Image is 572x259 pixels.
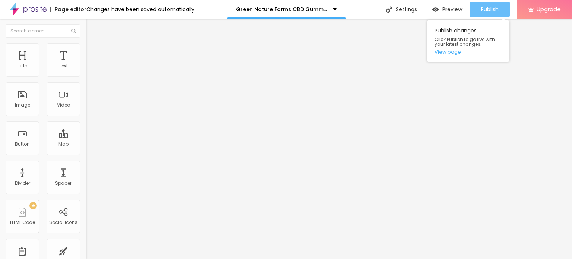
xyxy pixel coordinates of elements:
div: Video [57,102,70,108]
div: Image [15,102,30,108]
div: Page editor [50,7,86,12]
img: view-1.svg [432,6,439,13]
p: Green Nature Farms CBD Gummies Official Reviews & Experiences! [236,7,327,12]
div: Map [58,142,69,147]
div: Text [59,63,68,69]
iframe: Editor [86,19,572,259]
div: Spacer [55,181,71,186]
div: Title [18,63,27,69]
div: Publish changes [427,20,509,62]
button: Publish [470,2,510,17]
span: Upgrade [537,6,561,12]
span: Click Publish to go live with your latest changes. [435,37,502,47]
div: Changes have been saved automatically [86,7,194,12]
img: Icone [71,29,76,33]
div: Divider [15,181,30,186]
img: Icone [386,6,392,13]
div: Social Icons [49,220,77,225]
input: Search element [6,24,80,38]
div: Button [15,142,30,147]
span: Publish [481,6,499,12]
button: Preview [425,2,470,17]
a: View page [435,50,502,54]
span: Preview [442,6,462,12]
div: HTML Code [10,220,35,225]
